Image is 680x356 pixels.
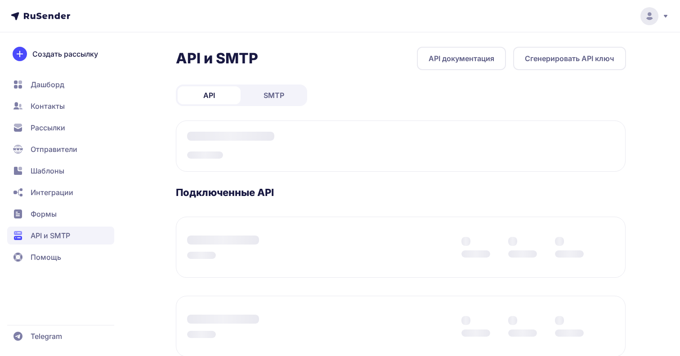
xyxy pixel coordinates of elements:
span: Контакты [31,101,65,111]
span: Формы [31,209,57,219]
a: API [178,86,241,104]
a: Telegram [7,327,114,345]
a: SMTP [242,86,305,104]
span: Шаблоны [31,165,64,176]
span: API и SMTP [31,230,70,241]
span: API [203,90,215,101]
span: Отправители [31,144,77,155]
span: Помощь [31,252,61,263]
h2: API и SMTP [176,49,258,67]
span: Интеграции [31,187,73,198]
span: Telegram [31,331,62,342]
span: Создать рассылку [32,49,98,59]
span: SMTP [264,90,284,101]
span: Дашборд [31,79,64,90]
a: API документация [417,47,506,70]
span: Рассылки [31,122,65,133]
button: Сгенерировать API ключ [513,47,626,70]
h3: Подключенные API [176,186,626,199]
